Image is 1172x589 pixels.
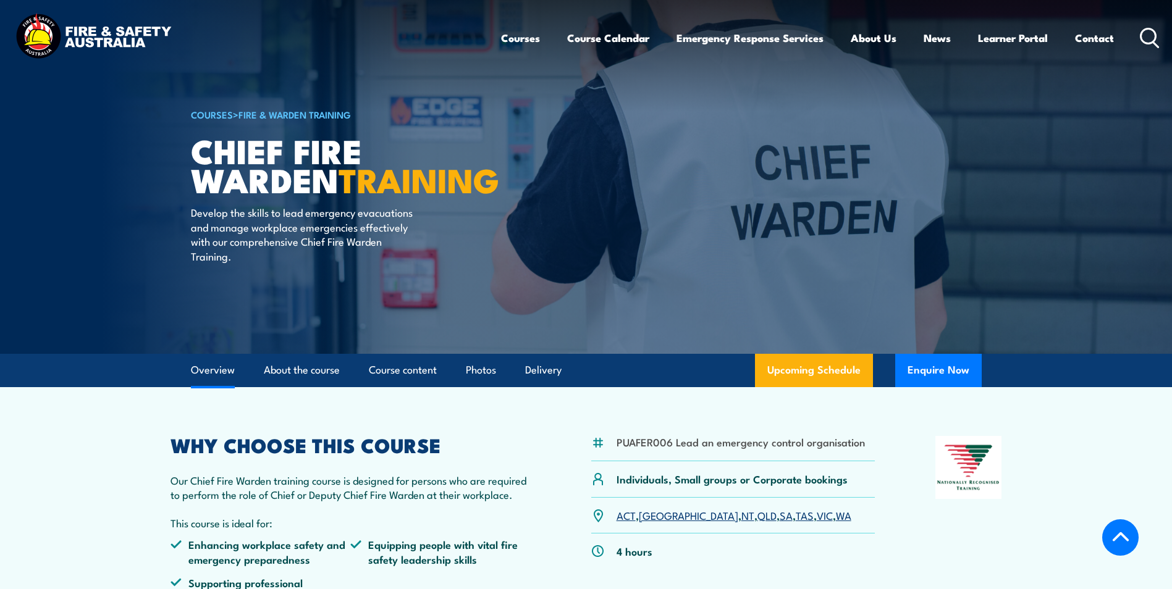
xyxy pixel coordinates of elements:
[924,22,951,54] a: News
[935,436,1002,499] img: Nationally Recognised Training logo.
[501,22,540,54] a: Courses
[238,107,351,121] a: Fire & Warden Training
[171,473,531,502] p: Our Chief Fire Warden training course is designed for persons who are required to perform the rol...
[639,508,738,522] a: [GEOGRAPHIC_DATA]
[978,22,1048,54] a: Learner Portal
[339,153,499,204] strong: TRAINING
[191,136,496,193] h1: Chief Fire Warden
[617,544,652,558] p: 4 hours
[525,354,562,386] a: Delivery
[191,354,235,386] a: Overview
[171,516,531,530] p: This course is ideal for:
[617,435,865,449] li: PUAFER006 Lead an emergency control organisation
[741,508,754,522] a: NT
[191,205,416,263] p: Develop the skills to lead emergency evacuations and manage workplace emergencies effectively wit...
[755,354,873,387] a: Upcoming Schedule
[264,354,340,386] a: About the course
[895,354,982,387] button: Enquire Now
[466,354,496,386] a: Photos
[757,508,777,522] a: QLD
[677,22,824,54] a: Emergency Response Services
[617,472,848,486] p: Individuals, Small groups or Corporate bookings
[171,537,351,566] li: Enhancing workplace safety and emergency preparedness
[567,22,649,54] a: Course Calendar
[191,107,496,122] h6: >
[350,537,531,566] li: Equipping people with vital fire safety leadership skills
[617,508,851,522] p: , , , , , , ,
[369,354,437,386] a: Course content
[191,107,233,121] a: COURSES
[1075,22,1114,54] a: Contact
[617,508,636,522] a: ACT
[817,508,833,522] a: VIC
[780,508,793,522] a: SA
[851,22,896,54] a: About Us
[796,508,814,522] a: TAS
[836,508,851,522] a: WA
[171,436,531,453] h2: WHY CHOOSE THIS COURSE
